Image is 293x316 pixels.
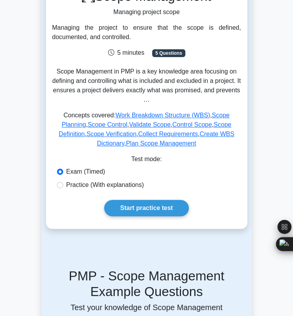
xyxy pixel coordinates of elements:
div: Managing the project to ensure that the scope is defined, documented, and controlled. [52,23,241,42]
span: 5 Questions [152,49,185,57]
a: Scope Verification [87,131,137,137]
a: Control Scope [172,121,212,128]
a: Scope Definition [59,121,231,137]
a: Create WBS Dictionary [97,131,234,147]
a: Work Breakdown Structure (WBS) [115,112,210,118]
a: Collect Requirements [138,131,198,137]
p: Managing project scope [52,7,241,17]
h5: PMP - Scope Management Example Questions [46,268,247,300]
a: Plan Scope Management [126,140,196,147]
div: Test mode: [52,154,241,167]
label: Practice (With explanations) [66,180,144,190]
p: Scope Management in PMP is a key knowledge area focusing on defining and controlling what is incl... [52,67,241,104]
a: Validate Scope [129,121,170,128]
p: Concepts covered: , , , , , , , , , [52,111,241,148]
p: Test your knowledge of Scope Management [46,303,247,312]
span: 5 minutes [108,49,144,56]
a: Start practice test [104,200,189,216]
label: Exam (Timed) [66,167,105,176]
a: Scope Planning [62,112,229,128]
a: Scope Control [88,121,127,128]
